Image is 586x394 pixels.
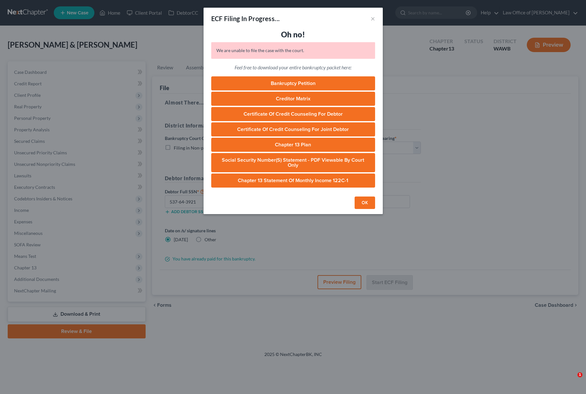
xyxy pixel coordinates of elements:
p: Feel free to download your entire bankruptcy packet here: [211,64,375,71]
a: Bankruptcy Petition [211,76,375,90]
button: OK [355,197,375,209]
a: Certificate of Credit Counseling for Joint Debtor [211,122,375,136]
a: Chapter 13 Plan [211,138,375,152]
a: Certificate of Credit Counseling for Debtor [211,107,375,121]
h3: Oh no! [211,29,375,40]
a: Social Security Number(s) Statement - PDF viewable by court only [211,153,375,172]
a: Chapter 13 Statement of Monthly Income 122C-1 [211,174,375,188]
div: We are unable to file the case with the court. [211,42,375,59]
span: 1 [577,372,582,377]
a: Creditor Matrix [211,92,375,106]
div: ECF Filing In Progress... [211,14,280,23]
iframe: Intercom live chat [564,372,580,388]
button: × [371,15,375,22]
